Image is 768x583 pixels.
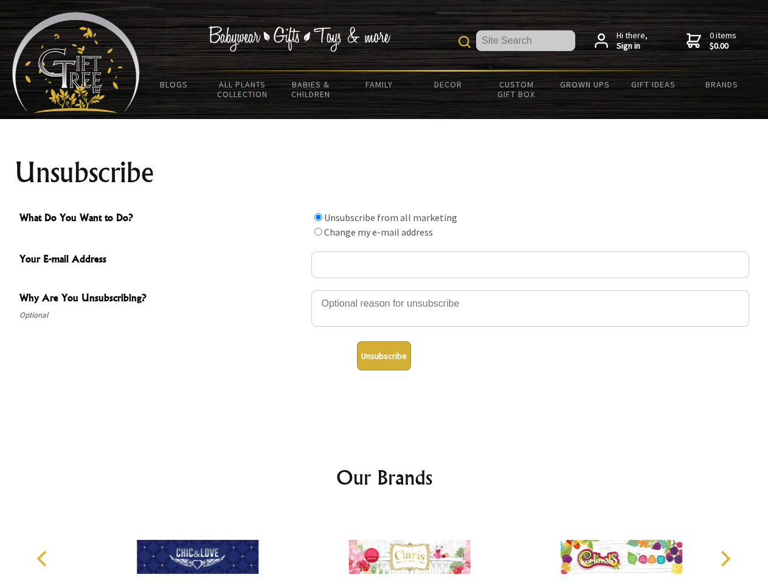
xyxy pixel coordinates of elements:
a: Decor [413,72,482,97]
a: Hi there,Sign in [595,30,648,52]
button: Next [711,545,738,572]
span: Your E-mail Address [19,251,305,269]
input: Your E-mail Address [311,251,749,278]
span: 0 items [710,30,736,52]
input: What Do You Want to Do? [314,213,322,221]
span: Why Are You Unsubscribing? [19,290,305,308]
textarea: Why Are You Unsubscribing? [311,290,749,327]
a: Grown Ups [550,72,619,97]
label: Unsubscribe from all marketing [324,211,457,223]
span: Optional [19,308,305,322]
a: Babies & Children [277,72,345,107]
a: Brands [688,72,756,97]
input: Site Search [476,30,575,51]
a: 0 items$0.00 [687,30,736,52]
a: All Plants Collection [209,72,277,107]
strong: Sign in [617,41,648,52]
span: Hi there, [617,30,648,52]
strong: $0.00 [710,41,736,52]
a: Family [345,72,414,97]
a: Gift Ideas [619,72,688,97]
h1: Unsubscribe [15,158,754,187]
img: Babywear - Gifts - Toys & more [208,26,390,52]
span: What Do You Want to Do? [19,210,305,228]
a: Custom Gift Box [482,72,551,107]
label: Change my e-mail address [324,226,433,238]
button: Previous [30,545,57,572]
a: BLOGS [140,72,209,97]
h2: Our Brands [24,463,744,492]
input: What Do You Want to Do? [314,228,322,236]
img: Babyware - Gifts - Toys and more... [12,12,140,113]
img: product search [458,36,471,48]
button: Unsubscribe [357,341,411,370]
